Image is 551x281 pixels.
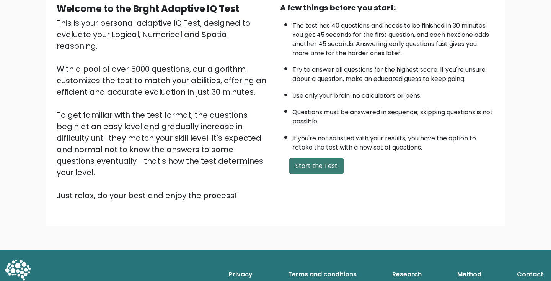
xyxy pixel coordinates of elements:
[292,130,494,152] li: If you're not satisfied with your results, you have the option to retake the test with a new set ...
[292,87,494,100] li: Use only your brain, no calculators or pens.
[280,2,494,13] div: A few things before you start:
[292,104,494,126] li: Questions must be answered in sequence; skipping questions is not possible.
[57,2,239,15] b: Welcome to the Brght Adaptive IQ Test
[292,17,494,58] li: The test has 40 questions and needs to be finished in 30 minutes. You get 45 seconds for the firs...
[57,17,271,201] div: This is your personal adaptive IQ Test, designed to evaluate your Logical, Numerical and Spatial ...
[289,158,344,174] button: Start the Test
[292,61,494,84] li: Try to answer all questions for the highest score. If you're unsure about a question, make an edu...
